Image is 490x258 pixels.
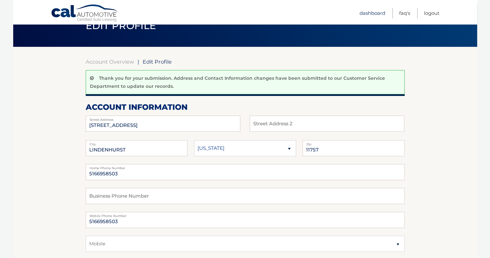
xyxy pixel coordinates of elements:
input: Street Address 2 [250,116,404,132]
label: City [86,140,188,145]
span: Edit Profile [86,20,156,32]
span: | [138,58,139,65]
input: Business Phone Number [86,188,405,204]
a: FAQ's [399,8,410,18]
label: Home Phone Number [86,164,405,169]
h2: account information [86,102,405,112]
input: Mobile Phone Number [86,212,405,228]
input: Home Phone Number [86,164,405,180]
a: Logout [424,8,439,18]
a: Dashboard [360,8,385,18]
input: Zip [303,140,405,156]
label: Zip [303,140,405,145]
input: City [86,140,188,156]
p: Thank you for your submission. Address and Contact Information changes have been submitted to our... [90,75,385,89]
a: Account Overview [86,58,134,65]
label: Street Address [86,116,240,121]
span: Edit Profile [143,58,172,65]
a: Cal Automotive [51,4,119,23]
input: Street Address 2 [86,116,240,132]
label: Mobile Phone Number [86,212,405,217]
